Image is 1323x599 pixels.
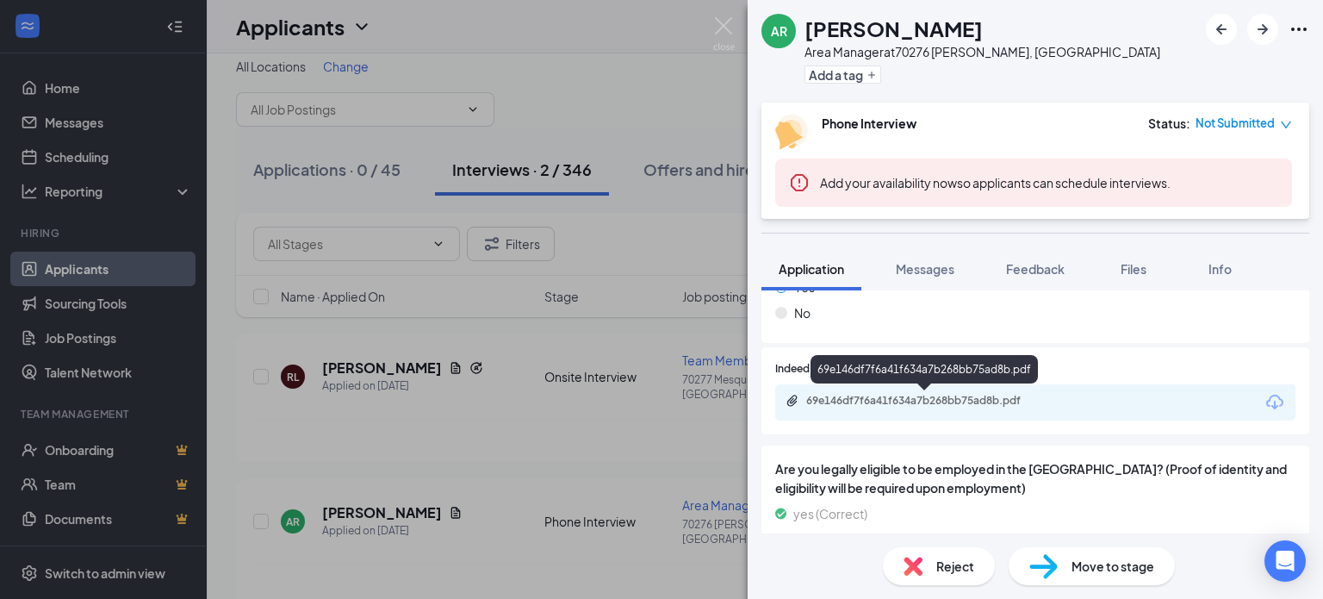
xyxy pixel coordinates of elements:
[771,22,787,40] div: AR
[779,261,844,277] span: Application
[804,14,983,43] h1: [PERSON_NAME]
[1264,540,1306,582] div: Open Intercom Messenger
[811,355,1038,384] div: 69e146df7f6a41f634a7b268bb75ad8b.pdf
[1280,119,1292,131] span: down
[866,70,877,80] svg: Plus
[1208,261,1232,277] span: Info
[786,394,799,408] svg: Paperclip
[1121,261,1146,277] span: Files
[1148,115,1190,132] div: Status :
[1206,14,1237,45] button: ArrowLeftNew
[1264,392,1285,413] svg: Download
[793,504,867,523] span: yes (Correct)
[822,115,916,131] b: Phone Interview
[775,459,1295,497] span: Are you legally eligible to be employed in the [GEOGRAPHIC_DATA]? (Proof of identity and eligibil...
[936,557,974,576] span: Reject
[804,66,881,84] button: PlusAdd a tag
[793,530,808,549] span: no
[794,303,811,322] span: No
[1211,19,1232,40] svg: ArrowLeftNew
[1252,19,1273,40] svg: ArrowRight
[804,43,1160,60] div: Area Manager at 70276 [PERSON_NAME], [GEOGRAPHIC_DATA]
[1006,261,1065,277] span: Feedback
[1289,19,1309,40] svg: Ellipses
[786,394,1065,410] a: Paperclip69e146df7f6a41f634a7b268bb75ad8b.pdf
[1071,557,1154,576] span: Move to stage
[789,172,810,193] svg: Error
[1196,115,1275,132] span: Not Submitted
[775,361,851,377] span: Indeed Resume
[820,174,957,191] button: Add your availability now
[896,261,954,277] span: Messages
[806,394,1047,408] div: 69e146df7f6a41f634a7b268bb75ad8b.pdf
[1247,14,1278,45] button: ArrowRight
[820,175,1171,190] span: so applicants can schedule interviews.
